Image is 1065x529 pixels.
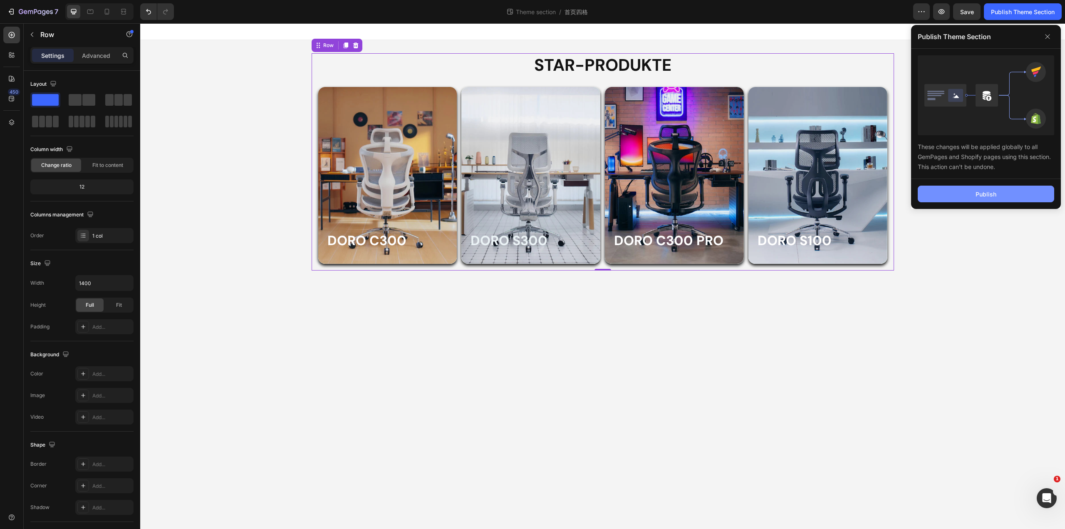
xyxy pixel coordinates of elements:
[92,461,131,468] div: Add...
[178,64,317,241] div: Background Image
[918,135,1054,172] div: These changes will be applied globally to all GemPages and Shopify pages using this section. This...
[617,208,739,227] h3: DORO S100
[92,323,131,331] div: Add...
[140,23,1065,529] iframe: To enrich screen reader interactions, please activate Accessibility in Grammarly extension settings
[465,64,604,241] div: Overlay
[953,3,981,20] button: Save
[40,30,111,40] p: Row
[178,64,317,241] div: Overlay
[30,79,58,90] div: Layout
[1037,488,1057,508] iframe: Intercom live chat
[559,7,561,16] span: /
[30,504,50,511] div: Shadow
[514,7,557,16] span: Theme section
[608,64,747,241] div: Background Image
[181,18,195,26] div: Row
[92,392,131,400] div: Add...
[41,161,72,169] span: Change ratio
[30,392,45,399] div: Image
[30,258,52,269] div: Size
[92,414,131,421] div: Add...
[54,7,58,17] p: 7
[30,301,46,309] div: Height
[30,209,95,221] div: Columns management
[8,89,20,95] div: 450
[30,370,43,378] div: Color
[960,8,974,15] span: Save
[329,208,452,227] h3: Doro S300
[140,3,174,20] div: Undo/Redo
[321,64,460,241] div: Overlay
[171,30,754,53] h2: Star-Produkte
[30,460,47,468] div: Border
[321,64,460,241] div: Background Image
[608,64,747,241] div: Overlay
[116,301,122,309] span: Fit
[1054,476,1060,482] span: 1
[30,413,44,421] div: Video
[92,482,131,490] div: Add...
[991,7,1055,16] div: Publish Theme Section
[465,64,604,241] div: Background Image
[473,208,595,227] h3: Doro C300 PRO
[82,51,110,60] p: Advanced
[30,482,47,489] div: Corner
[92,232,131,240] div: 1 col
[32,181,132,193] div: 12
[918,32,991,42] p: Publish Theme Section
[984,3,1062,20] button: Publish Theme Section
[92,370,131,378] div: Add...
[92,504,131,512] div: Add...
[976,190,996,199] div: Publish
[86,301,94,309] span: Full
[30,440,57,451] div: Shape
[41,51,64,60] p: Settings
[30,323,50,330] div: Padding
[565,7,588,16] span: 首页四格
[30,279,44,287] div: Width
[76,276,133,291] input: Auto
[918,186,1054,202] button: Publish
[186,208,309,227] h3: Doro C300
[3,3,62,20] button: 7
[30,349,71,360] div: Background
[30,232,44,239] div: Order
[92,161,123,169] span: Fit to content
[30,144,74,155] div: Column width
